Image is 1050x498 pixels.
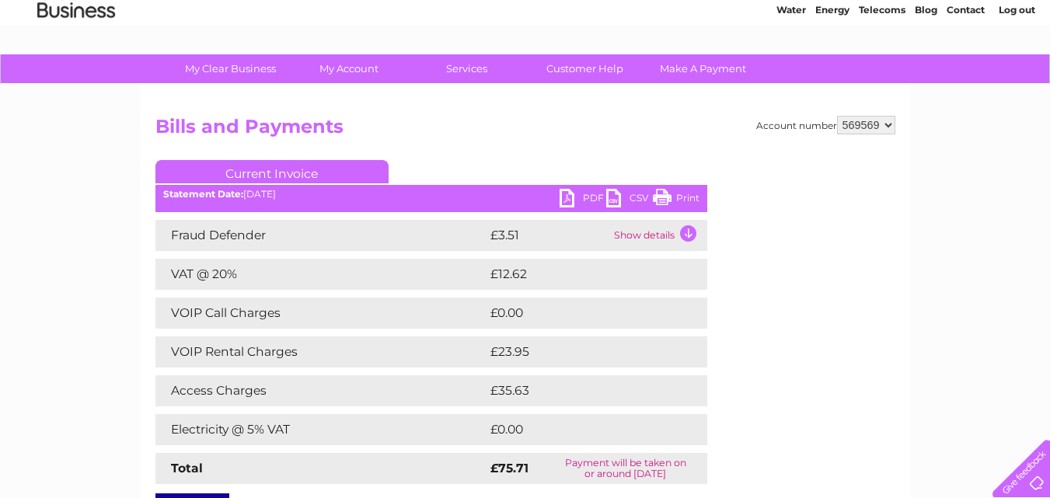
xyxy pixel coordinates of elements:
[159,9,893,75] div: Clear Business is a trading name of Verastar Limited (registered in [GEOGRAPHIC_DATA] No. 3667643...
[487,298,672,329] td: £0.00
[915,66,937,78] a: Blog
[859,66,905,78] a: Telecoms
[155,259,487,290] td: VAT @ 20%
[155,220,487,251] td: Fraud Defender
[756,116,895,134] div: Account number
[166,54,295,83] a: My Clear Business
[155,116,895,145] h2: Bills and Payments
[521,54,649,83] a: Customer Help
[639,54,767,83] a: Make A Payment
[487,259,675,290] td: £12.62
[163,188,243,200] b: Statement Date:
[155,160,389,183] a: Current Invoice
[155,189,707,200] div: [DATE]
[815,66,849,78] a: Energy
[155,414,487,445] td: Electricity @ 5% VAT
[37,40,116,88] img: logo.png
[487,220,610,251] td: £3.51
[487,414,672,445] td: £0.00
[999,66,1035,78] a: Log out
[560,189,606,211] a: PDF
[155,336,487,367] td: VOIP Rental Charges
[653,189,699,211] a: Print
[155,298,487,329] td: VOIP Call Charges
[776,66,806,78] a: Water
[757,8,864,27] a: 0333 014 3131
[155,375,487,406] td: Access Charges
[487,336,675,367] td: £23.95
[606,189,653,211] a: CSV
[487,375,675,406] td: £35.63
[490,461,528,475] strong: £75.71
[544,453,707,484] td: Payment will be taken on or around [DATE]
[947,66,985,78] a: Contact
[284,54,413,83] a: My Account
[171,461,203,475] strong: Total
[610,220,707,251] td: Show details
[403,54,531,83] a: Services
